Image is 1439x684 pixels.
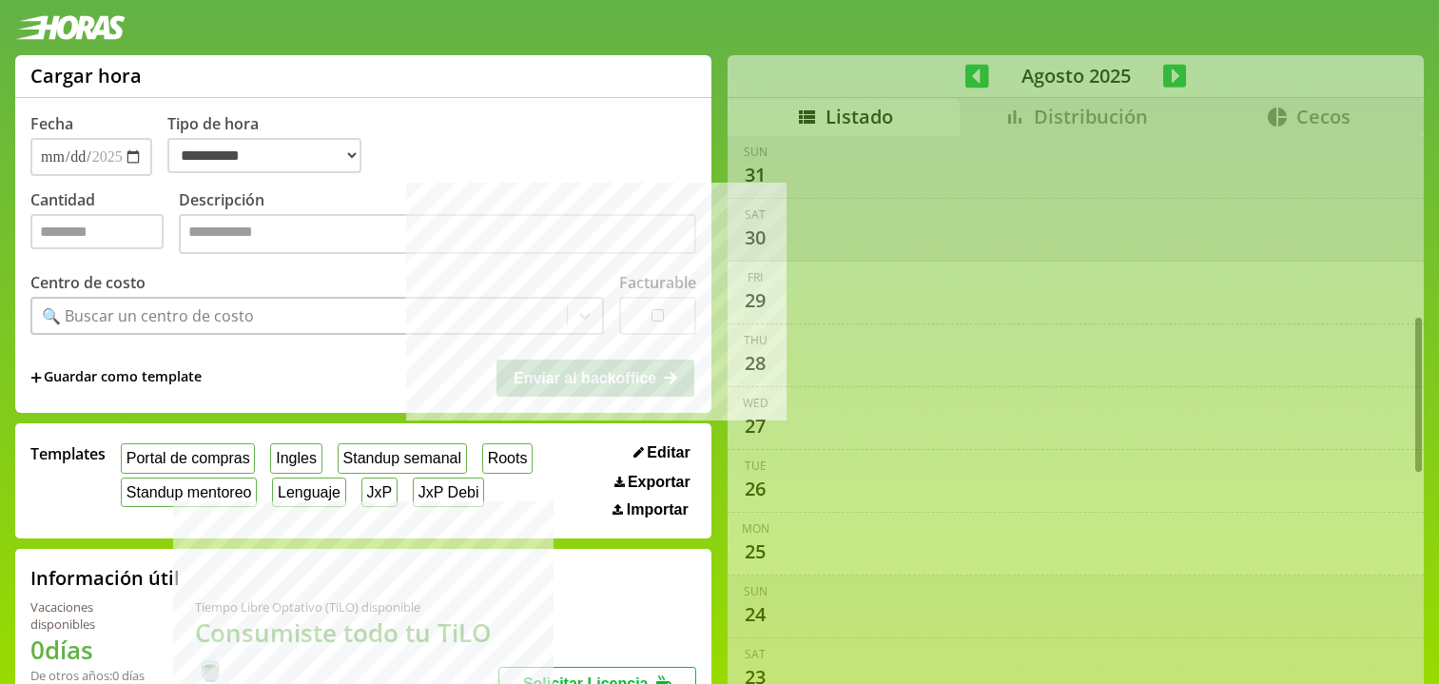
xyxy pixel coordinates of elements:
[195,616,498,684] h1: Consumiste todo tu TiLO 🍵
[30,113,73,134] label: Fecha
[179,189,696,259] label: Descripción
[270,443,321,473] button: Ingles
[30,367,202,388] span: +Guardar como template
[30,598,149,633] div: Vacaciones disponibles
[628,443,696,462] button: Editar
[609,473,696,492] button: Exportar
[195,598,498,616] div: Tiempo Libre Optativo (TiLO) disponible
[30,667,149,684] div: De otros años: 0 días
[121,478,257,507] button: Standup mentoreo
[167,138,361,173] select: Tipo de hora
[361,478,398,507] button: JxP
[15,15,126,40] img: logotipo
[619,272,696,293] label: Facturable
[482,443,533,473] button: Roots
[30,189,179,259] label: Cantidad
[627,501,689,518] span: Importar
[272,478,345,507] button: Lenguaje
[413,478,484,507] button: JxP Debi
[647,444,690,461] span: Editar
[338,443,467,473] button: Standup semanal
[30,367,42,388] span: +
[179,214,696,254] textarea: Descripción
[628,474,690,491] span: Exportar
[30,272,146,293] label: Centro de costo
[121,443,255,473] button: Portal de compras
[30,443,106,464] span: Templates
[30,633,149,667] h1: 0 días
[30,214,164,249] input: Cantidad
[167,113,377,176] label: Tipo de hora
[30,63,142,88] h1: Cargar hora
[30,565,180,591] h2: Información útil
[42,305,254,326] div: 🔍 Buscar un centro de costo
